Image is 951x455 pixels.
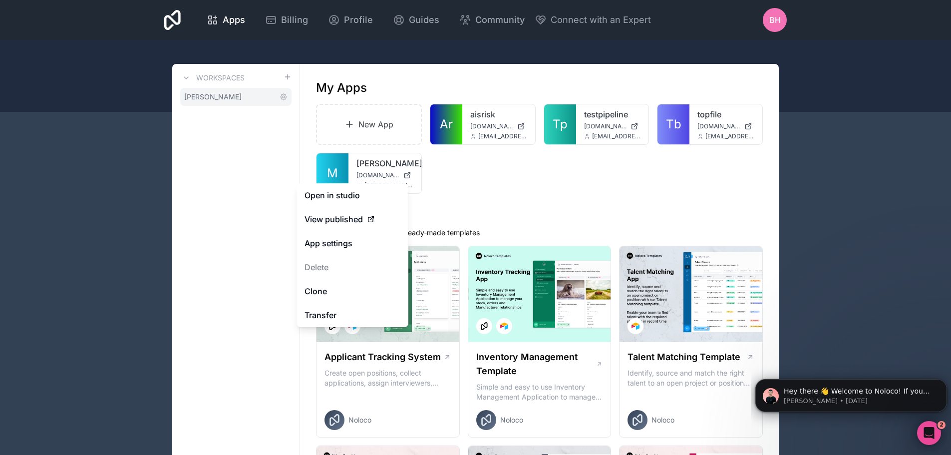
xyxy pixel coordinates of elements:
[316,80,367,96] h1: My Apps
[297,183,408,207] a: Open in studio
[257,9,316,31] a: Billing
[316,104,422,145] a: New App
[628,350,740,364] h1: Talent Matching Template
[356,171,399,179] span: [DOMAIN_NAME]
[657,104,689,144] a: Tb
[751,358,951,428] iframe: Intercom notifications message
[180,88,292,106] a: [PERSON_NAME]
[478,132,527,140] span: [EMAIL_ADDRESS][DOMAIN_NAME]
[344,13,373,27] span: Profile
[651,415,674,425] span: Noloco
[628,368,754,388] p: Identify, source and match the right talent to an open project or position with our Talent Matchi...
[356,171,413,179] a: [DOMAIN_NAME]
[666,116,681,132] span: Tb
[430,104,462,144] a: Ar
[324,350,441,364] h1: Applicant Tracking System
[199,9,253,31] a: Apps
[317,153,348,193] a: M
[551,13,651,27] span: Connect with an Expert
[769,14,781,26] span: BH
[409,13,439,27] span: Guides
[297,231,408,255] a: App settings
[592,132,641,140] span: [EMAIL_ADDRESS][DOMAIN_NAME]
[348,415,371,425] span: Noloco
[196,73,245,83] h3: Workspaces
[305,213,363,225] span: View published
[476,350,596,378] h1: Inventory Management Template
[297,303,408,327] a: Transfer
[297,255,408,279] button: Delete
[440,116,453,132] span: Ar
[297,279,408,303] a: Clone
[470,108,527,120] a: aisrisk
[327,165,338,181] span: M
[476,382,603,402] p: Simple and easy to use Inventory Management Application to manage your stock, orders and Manufact...
[500,415,523,425] span: Noloco
[385,9,447,31] a: Guides
[316,210,763,226] h1: Templates
[553,116,568,132] span: Tp
[584,122,641,130] a: [DOMAIN_NAME]
[364,181,413,189] span: [PERSON_NAME][EMAIL_ADDRESS][DOMAIN_NAME]
[324,368,451,388] p: Create open positions, collect applications, assign interviewers, centralise candidate feedback a...
[316,228,763,238] p: Get started with one of our ready-made templates
[470,122,513,130] span: [DOMAIN_NAME]
[697,108,754,120] a: topfile
[917,421,941,445] iframe: Intercom live chat
[535,13,651,27] button: Connect with an Expert
[297,207,408,231] a: View published
[281,13,308,27] span: Billing
[697,122,740,130] span: [DOMAIN_NAME]
[500,322,508,330] img: Airtable Logo
[223,13,245,27] span: Apps
[475,13,525,27] span: Community
[632,322,639,330] img: Airtable Logo
[184,92,242,102] span: [PERSON_NAME]
[584,108,641,120] a: testpipeline
[705,132,754,140] span: [EMAIL_ADDRESS][DOMAIN_NAME]
[320,9,381,31] a: Profile
[544,104,576,144] a: Tp
[180,72,245,84] a: Workspaces
[697,122,754,130] a: [DOMAIN_NAME]
[938,421,946,429] span: 2
[584,122,627,130] span: [DOMAIN_NAME]
[470,122,527,130] a: [DOMAIN_NAME]
[356,157,413,169] a: [PERSON_NAME]
[451,9,533,31] a: Community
